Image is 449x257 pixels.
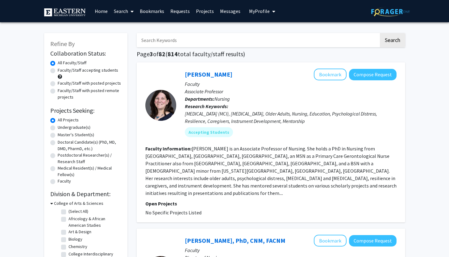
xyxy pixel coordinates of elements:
[185,70,232,78] a: [PERSON_NAME]
[185,88,397,95] p: Associate Professor
[214,96,230,102] span: Nursing
[58,139,121,152] label: Doctoral Candidate(s) (PhD, MD, DMD, PharmD, etc.)
[58,67,118,74] label: Faculty/Staff accepting students
[50,50,121,57] h2: Collaboration Status:
[185,80,397,88] p: Faculty
[193,0,217,22] a: Projects
[58,165,121,178] label: Medical Resident(s) / Medical Fellow(s)
[167,0,193,22] a: Requests
[380,33,405,47] button: Search
[159,50,165,58] span: 82
[185,237,285,244] a: [PERSON_NAME], PhD, CNM, FACNM
[92,0,111,22] a: Home
[58,80,121,86] label: Faculty/Staff with posted projects
[69,216,120,229] label: Africology & African American Studies
[50,40,75,48] span: Refine By
[349,69,397,80] button: Compose Request to Jennifer Avery
[69,236,82,242] label: Biology
[185,103,228,109] b: Research Keywords:
[50,107,121,114] h2: Projects Seeking:
[69,243,87,250] label: Chemistry
[145,200,397,207] p: Open Projects
[185,96,214,102] b: Departments:
[314,235,347,246] button: Add Meghan Eagen-Torkko, PhD, CNM, FACNM to Bookmarks
[145,145,397,196] fg-read-more: [PERSON_NAME] is an Associate Professor of Nursing. She holds a PhD in Nursing from [GEOGRAPHIC_D...
[349,235,397,246] button: Compose Request to Meghan Eagen-Torkko, PhD, CNM, FACNM
[217,0,243,22] a: Messages
[137,50,405,58] h1: Page of ( total faculty/staff results)
[69,208,88,215] label: (Select All)
[185,110,397,125] div: [MEDICAL_DATA] (MCI), [MEDICAL_DATA], Older Adults, Nursing, Education, Psychological Distress, R...
[145,209,202,216] span: No Specific Projects Listed
[111,0,137,22] a: Search
[314,69,347,80] button: Add Jennifer Avery to Bookmarks
[137,0,167,22] a: Bookmarks
[168,50,178,58] span: 814
[371,7,410,16] img: ForagerOne Logo
[58,178,71,184] label: Faculty
[44,8,86,16] img: Eastern Michigan University Logo
[58,117,79,123] label: All Projects
[145,145,192,152] b: Faculty Information:
[58,124,90,131] label: Undergraduate(s)
[54,200,103,207] h3: College of Arts & Sciences
[5,229,26,252] iframe: Chat
[58,87,121,100] label: Faculty/Staff with posted remote projects
[58,60,86,66] label: All Faculty/Staff
[137,33,379,47] input: Search Keywords
[58,132,94,138] label: Master's Student(s)
[249,8,270,14] span: My Profile
[50,190,121,198] h2: Division & Department:
[185,127,233,137] mat-chip: Accepting Students
[150,50,153,58] span: 3
[185,246,397,254] p: Faculty
[69,229,91,235] label: Art & Design
[58,152,121,165] label: Postdoctoral Researcher(s) / Research Staff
